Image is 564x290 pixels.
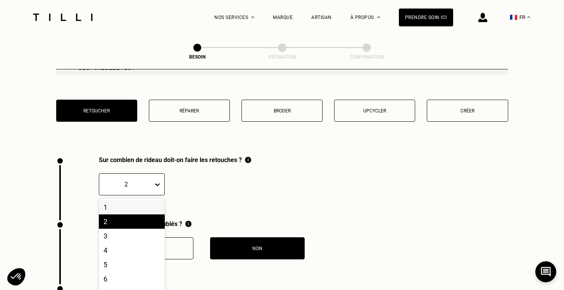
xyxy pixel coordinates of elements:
button: Non [210,237,305,259]
div: Non [214,246,300,251]
span: 🇫🇷 [510,14,517,21]
div: Besoin [159,54,236,60]
div: Estimation [243,54,321,60]
img: Comment compter le nombre de rideaux ? [245,156,251,164]
a: Prendre soin ici [399,9,453,26]
img: Menu déroulant à propos [377,16,380,18]
img: icône connexion [478,13,487,22]
button: Retoucher [56,100,137,122]
button: Créer [427,100,508,122]
p: Upcycler [338,108,411,114]
img: Qu'est ce qu'une doublure ? [185,220,191,228]
img: menu déroulant [527,16,530,18]
img: Logo du service de couturière Tilli [30,14,95,21]
button: Broder [241,100,323,122]
div: 1 [99,200,165,214]
div: 2 [99,214,165,229]
div: 3 [99,229,165,243]
button: Upcycler [334,100,415,122]
div: 4 [99,243,165,257]
p: Créer [431,108,504,114]
div: 6 [99,272,165,286]
div: Sur combien de rideau doit-on faire les retouches ? [99,156,251,164]
div: Confirmation [328,54,405,60]
p: Retoucher [60,108,133,114]
p: Broder [246,108,318,114]
div: Ce sont des rideaux doublés ? [99,220,305,228]
a: Marque [273,15,293,20]
p: Réparer [153,108,226,114]
div: 5 [99,257,165,272]
a: Artisan [311,15,332,20]
img: Menu déroulant [251,16,254,18]
button: Réparer [149,100,230,122]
